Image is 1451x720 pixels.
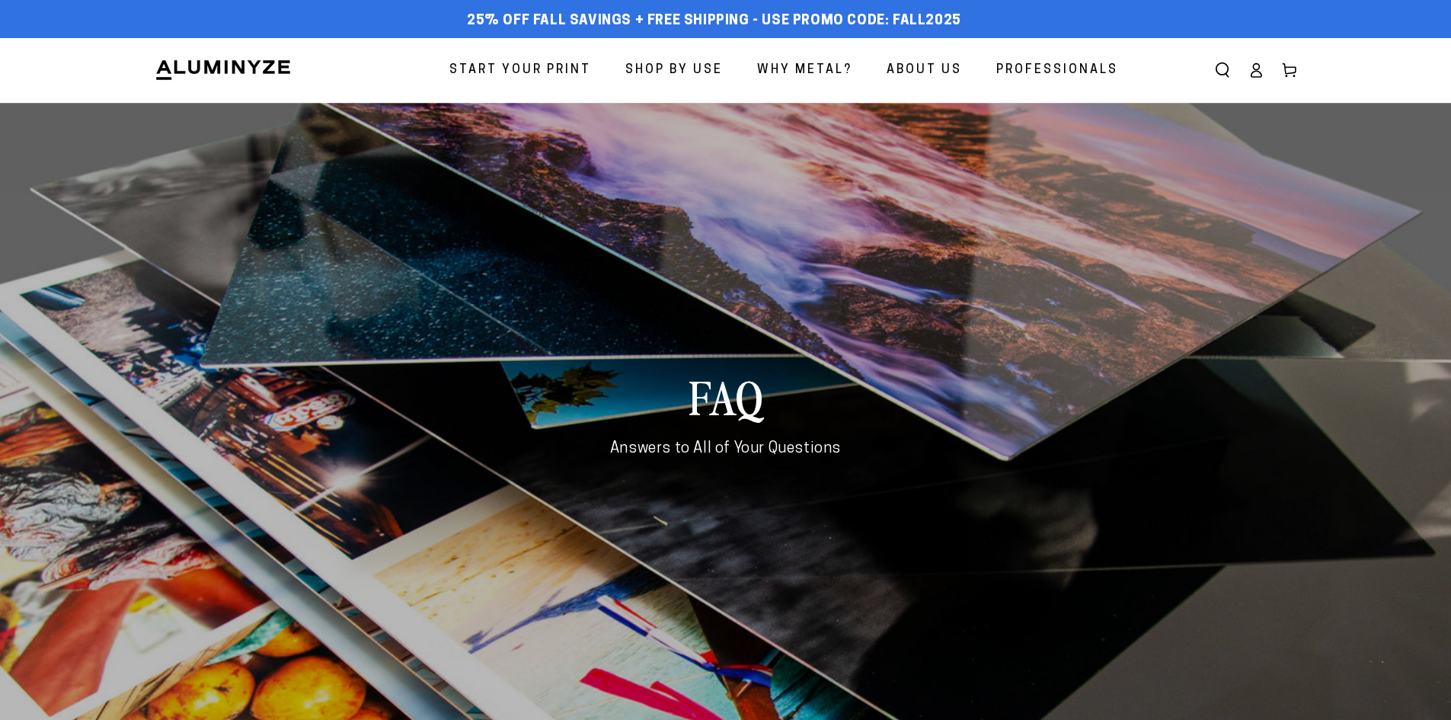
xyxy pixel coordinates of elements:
a: Why Metal? [746,50,864,91]
p: Answers to All of Your Questions [486,438,966,459]
span: Shop By Use [625,59,723,82]
span: Start Your Print [449,59,591,82]
h2: FAQ [486,366,966,426]
img: Aluminyze [155,59,292,82]
summary: Search our site [1206,53,1239,87]
a: About Us [875,50,973,91]
a: Shop By Use [614,50,734,91]
a: Professionals [985,50,1130,91]
span: About Us [887,59,962,82]
span: Professionals [996,59,1118,82]
a: Start Your Print [438,50,602,91]
span: Why Metal? [757,59,852,82]
span: 25% off FALL Savings + Free Shipping - Use Promo Code: FALL2025 [467,13,961,30]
